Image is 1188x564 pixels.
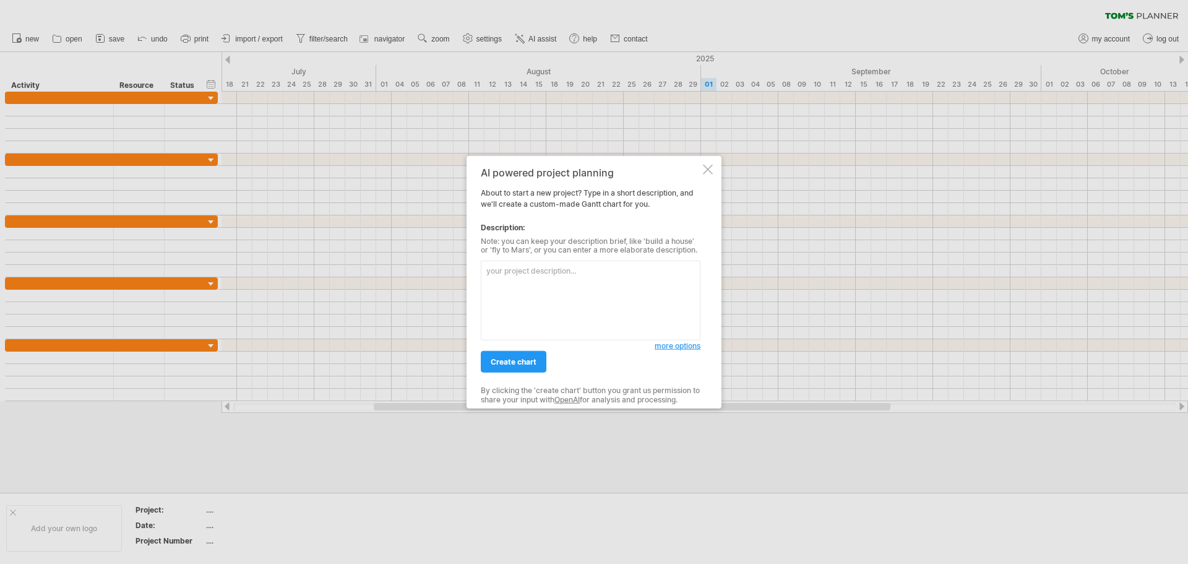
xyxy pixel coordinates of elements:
[491,357,536,367] span: create chart
[481,351,546,373] a: create chart
[655,341,700,350] span: more options
[481,167,700,178] div: AI powered project planning
[481,236,700,254] div: Note: you can keep your description brief, like 'build a house' or 'fly to Mars', or you can ente...
[554,394,580,404] a: OpenAI
[481,167,700,397] div: About to start a new project? Type in a short description, and we'll create a custom-made Gantt c...
[655,341,700,352] a: more options
[481,222,700,233] div: Description:
[481,386,700,404] div: By clicking the 'create chart' button you grant us permission to share your input with for analys...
